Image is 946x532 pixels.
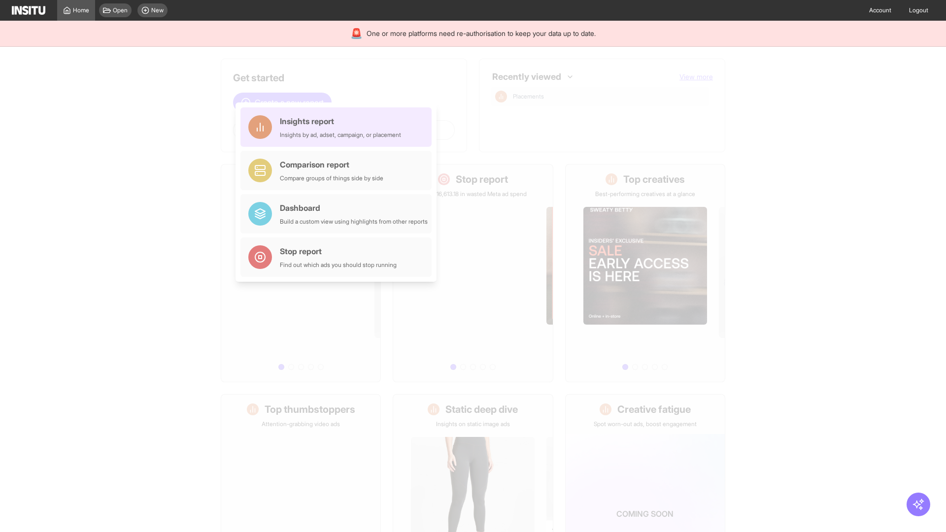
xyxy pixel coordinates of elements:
div: Find out which ads you should stop running [280,261,397,269]
span: Home [73,6,89,14]
div: Insights report [280,115,401,127]
div: Build a custom view using highlights from other reports [280,218,428,226]
div: Stop report [280,245,397,257]
img: Logo [12,6,45,15]
div: Comparison report [280,159,383,170]
div: Compare groups of things side by side [280,174,383,182]
span: Open [113,6,128,14]
div: 🚨 [350,27,363,40]
span: One or more platforms need re-authorisation to keep your data up to date. [367,29,596,38]
div: Insights by ad, adset, campaign, or placement [280,131,401,139]
span: New [151,6,164,14]
div: Dashboard [280,202,428,214]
